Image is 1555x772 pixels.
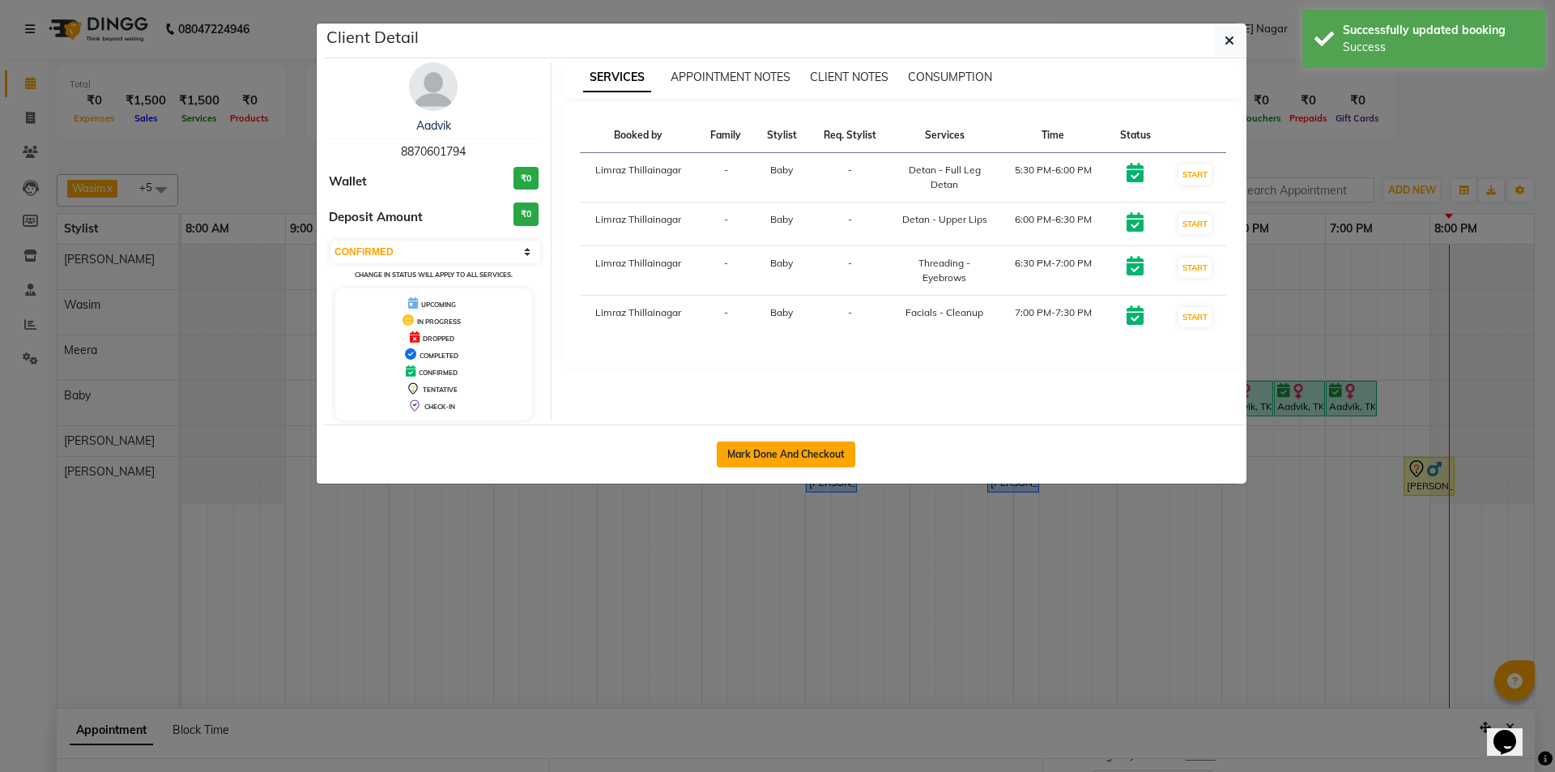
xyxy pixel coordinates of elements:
[409,62,458,111] img: avatar
[697,118,754,153] th: Family
[770,257,793,269] span: Baby
[770,164,793,176] span: Baby
[770,306,793,318] span: Baby
[999,246,1107,296] td: 6:30 PM-7:00 PM
[421,301,456,309] span: UPCOMING
[355,271,513,279] small: Change in status will apply to all services.
[809,296,890,339] td: -
[697,203,754,246] td: -
[1178,164,1212,185] button: START
[580,153,698,203] td: Limraz Thillainagar
[717,441,855,467] button: Mark Done And Checkout
[999,203,1107,246] td: 6:00 PM-6:30 PM
[580,203,698,246] td: Limraz Thillainagar
[580,118,698,153] th: Booked by
[417,318,461,326] span: IN PROGRESS
[424,403,455,411] span: CHECK-IN
[1178,307,1212,327] button: START
[809,246,890,296] td: -
[900,305,990,320] div: Facials - Cleanup
[1107,118,1164,153] th: Status
[890,118,999,153] th: Services
[671,70,790,84] span: APPOINTMENT NOTES
[326,25,419,49] h5: Client Detail
[999,153,1107,203] td: 5:30 PM-6:00 PM
[810,70,888,84] span: CLIENT NOTES
[900,256,990,285] div: Threading - Eyebrows
[809,118,890,153] th: Req. Stylist
[697,153,754,203] td: -
[329,208,423,227] span: Deposit Amount
[423,386,458,394] span: TENTATIVE
[423,335,454,343] span: DROPPED
[401,144,466,159] span: 8870601794
[513,203,539,226] h3: ₹0
[908,70,992,84] span: CONSUMPTION
[329,173,367,191] span: Wallet
[1178,214,1212,234] button: START
[419,369,458,377] span: CONFIRMED
[580,246,698,296] td: Limraz Thillainagar
[754,118,809,153] th: Stylist
[1343,39,1533,56] div: Success
[999,118,1107,153] th: Time
[583,63,651,92] span: SERVICES
[809,203,890,246] td: -
[900,163,990,192] div: Detan - Full Leg Detan
[580,296,698,339] td: Limraz Thillainagar
[697,296,754,339] td: -
[1343,22,1533,39] div: Successfully updated booking
[770,213,793,225] span: Baby
[420,352,458,360] span: COMPLETED
[1487,707,1539,756] iframe: chat widget
[697,246,754,296] td: -
[416,118,451,133] a: Aadvik
[1178,258,1212,278] button: START
[809,153,890,203] td: -
[513,167,539,190] h3: ₹0
[999,296,1107,339] td: 7:00 PM-7:30 PM
[900,212,990,227] div: Detan - Upper Lips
